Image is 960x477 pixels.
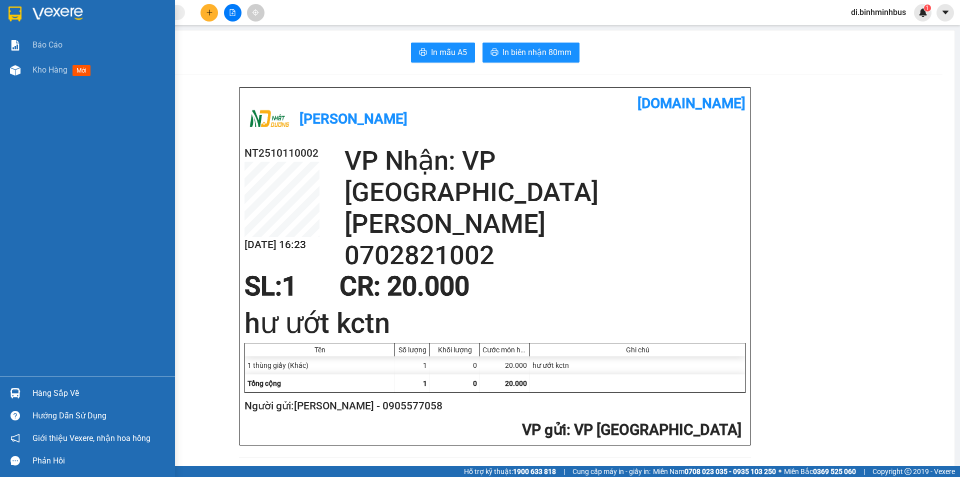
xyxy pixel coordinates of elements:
[778,469,781,473] span: ⚪️
[653,466,776,477] span: Miền Nam
[244,304,745,343] h1: hư ướt kctn
[10,40,20,51] img: solution-icon
[252,9,259,16] span: aim
[572,466,650,477] span: Cung cấp máy in - giấy in:
[32,65,67,75] span: Kho hàng
[563,466,565,477] span: |
[244,420,741,440] h2: : VP [GEOGRAPHIC_DATA]
[936,4,954,22] button: caret-down
[299,111,407,127] b: [PERSON_NAME]
[522,421,566,438] span: VP gửi
[344,145,745,208] h2: VP Nhận: VP [GEOGRAPHIC_DATA]
[505,379,527,387] span: 20.000
[473,379,477,387] span: 0
[904,468,911,475] span: copyright
[229,9,236,16] span: file-add
[72,65,90,76] span: mới
[395,356,430,374] div: 1
[244,145,319,162] h2: NT2510110002
[244,271,282,302] span: SL:
[344,208,745,240] h2: [PERSON_NAME]
[32,39,62,51] span: Báo cáo
[419,48,427,58] span: printer
[863,466,865,477] span: |
[10,433,20,443] span: notification
[918,8,927,17] img: icon-new-feature
[813,467,856,475] strong: 0369 525 060
[480,356,530,374] div: 20.000
[339,271,469,302] span: CR : 20.000
[247,346,392,354] div: Tên
[924,5,931,12] sup: 1
[247,379,281,387] span: Tổng cộng
[32,453,167,468] div: Phản hồi
[490,48,498,58] span: printer
[502,46,571,59] span: In biên nhận 80mm
[10,411,20,420] span: question-circle
[430,356,480,374] div: 0
[431,46,467,59] span: In mẫu A5
[482,346,527,354] div: Cước món hàng
[282,271,297,302] span: 1
[532,346,742,354] div: Ghi chú
[244,95,294,145] img: logo.jpg
[411,43,475,63] button: printerIn mẫu A5
[482,43,579,63] button: printerIn biên nhận 80mm
[10,456,20,465] span: message
[32,432,150,444] span: Giới thiệu Vexere, nhận hoa hồng
[684,467,776,475] strong: 0708 023 035 - 0935 103 250
[925,5,929,12] span: 1
[530,356,745,374] div: hư ướt kctn
[247,4,264,22] button: aim
[843,6,914,19] span: di.binhminhbus
[344,240,745,271] h2: 0702821002
[245,356,395,374] div: 1 thùng giấy (Khác)
[513,467,556,475] strong: 1900 633 818
[206,9,213,16] span: plus
[10,388,20,398] img: warehouse-icon
[423,379,427,387] span: 1
[464,466,556,477] span: Hỗ trợ kỹ thuật:
[224,4,241,22] button: file-add
[200,4,218,22] button: plus
[32,386,167,401] div: Hàng sắp về
[941,8,950,17] span: caret-down
[8,7,21,22] img: logo-vxr
[784,466,856,477] span: Miền Bắc
[397,346,427,354] div: Số lượng
[244,237,319,253] h2: [DATE] 16:23
[637,95,745,112] b: [DOMAIN_NAME]
[244,398,741,414] h2: Người gửi: [PERSON_NAME] - 0905577058
[32,408,167,423] div: Hướng dẫn sử dụng
[10,65,20,76] img: warehouse-icon
[432,346,477,354] div: Khối lượng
